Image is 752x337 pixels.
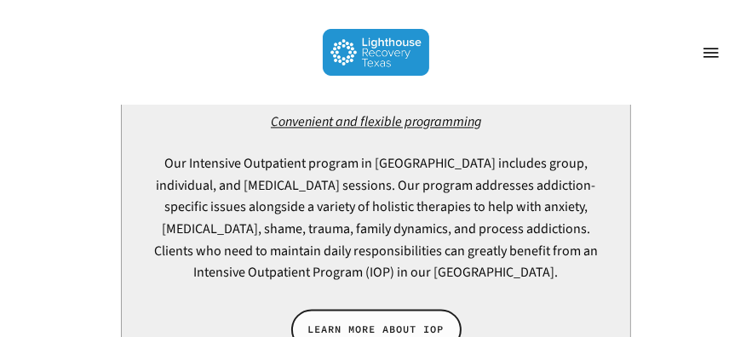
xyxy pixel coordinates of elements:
[323,29,429,76] img: Lighthouse Recovery Texas
[694,44,728,61] a: Navigation Menu
[147,153,606,284] p: Our Intensive Outpatient program in [GEOGRAPHIC_DATA] includes group, individual, and [MEDICAL_DA...
[271,112,481,131] em: Convenient and flexible programming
